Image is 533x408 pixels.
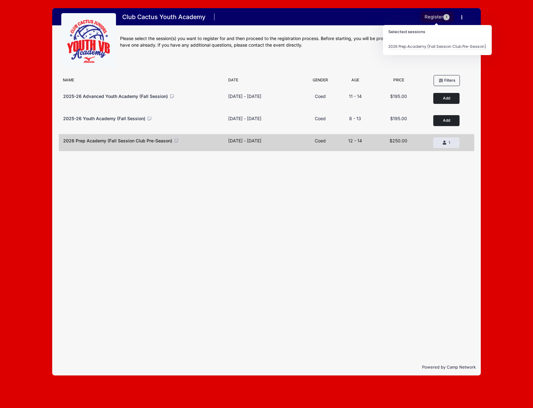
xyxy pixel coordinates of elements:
span: 1 [449,140,450,145]
div: Name [60,77,225,86]
button: Add [433,93,460,104]
button: Filters [434,75,460,86]
span: 12 - 14 [348,138,362,143]
div: [DATE] - [DATE] [228,93,261,99]
button: Register1 [420,12,454,23]
div: Please select the session(s) you want to register for and then proceed to the registration proces... [120,35,471,48]
span: Coed [315,138,326,143]
span: $195.00 [390,94,407,99]
div: Gender [304,77,337,86]
img: logo [65,17,112,64]
span: 11 - 14 [349,94,362,99]
button: 1 [433,137,460,148]
span: 2025-26 Advanced Youth Academy (Fall Session) [63,94,168,99]
span: 2025-26 Youth Academy (Fall Session) [63,116,145,121]
span: Coed [315,94,326,99]
div: Date [225,77,304,86]
h1: Club Cactus Youth Academy [120,12,207,23]
span: Coed [315,116,326,121]
div: [DATE] - [DATE] [228,115,261,122]
div: Price [374,77,424,86]
span: 1 [443,14,450,20]
p: Powered by Camp Network [57,364,475,370]
span: 2026 Prep Academy (Fall Session Club Pre-Season) [63,138,172,143]
span: 8 - 13 [349,116,361,121]
span: $250.00 [390,138,407,143]
div: 2026 Prep Academy (Fall Session Club Pre-Season) [388,44,486,50]
span: $195.00 [390,116,407,121]
h3: Selected sessions [383,25,491,39]
button: Add [433,115,460,126]
div: Age [337,77,374,86]
div: [DATE] - [DATE] [228,137,261,144]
